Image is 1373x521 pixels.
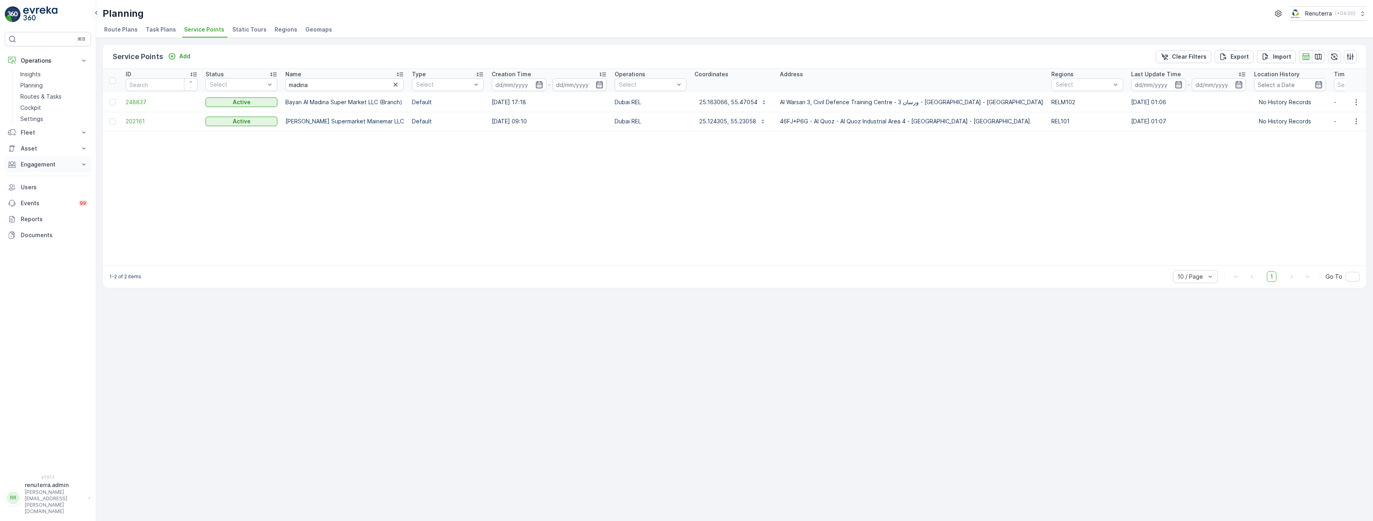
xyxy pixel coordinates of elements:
img: logo_light-DOdMpM7g.png [23,6,57,22]
p: Select [416,81,471,89]
p: 25.124305, 55.23058 [699,117,756,125]
button: Asset [5,141,91,156]
p: Active [233,98,251,106]
span: Geomaps [305,26,332,34]
p: Type [412,70,426,78]
p: Export [1231,53,1249,61]
input: Search [126,78,198,91]
p: - [1187,80,1190,89]
p: Import [1273,53,1291,61]
p: 1-2 of 2 items [109,273,141,280]
p: Operations [615,70,645,78]
input: Search [285,78,404,91]
p: Engagement [21,160,75,168]
p: Regions [1051,70,1074,78]
p: Documents [21,231,88,239]
p: Dubai REL [615,98,686,106]
p: 46FJ+P6G - Al Quoz - Al Quoz Industrial Area 4 - [GEOGRAPHIC_DATA] - [GEOGRAPHIC_DATA] [780,117,1043,125]
p: Planning [20,81,43,89]
button: Active [206,117,277,126]
p: Time Window [1334,70,1372,78]
span: Route Plans [104,26,138,34]
p: Last Update Time [1131,70,1181,78]
span: 1 [1267,271,1276,282]
p: Renuterra [1305,10,1332,18]
span: Task Plans [146,26,176,34]
p: Planning [103,7,144,20]
button: Add [165,52,194,61]
p: Reports [21,215,88,223]
p: No History Records [1259,117,1321,125]
p: renuterra.admin [25,481,85,489]
p: [PERSON_NAME] Supermarket Mainemar LLC [285,117,404,125]
button: Renuterra(+04:00) [1290,6,1367,21]
button: 25.124305, 55.23058 [694,115,771,128]
p: Routes & Tasks [20,93,61,101]
img: Screenshot_2024-07-26_at_13.33.01.png [1290,9,1302,18]
span: Go To [1326,273,1342,281]
p: Default [412,117,484,125]
button: 25.163066, 55.47054 [694,96,772,109]
p: Settings [20,115,43,123]
p: [PERSON_NAME][EMAIL_ADDRESS][PERSON_NAME][DOMAIN_NAME] [25,489,85,515]
a: Routes & Tasks [17,91,91,102]
p: Insights [20,70,41,78]
input: dd/mm/yyyy [552,78,607,91]
button: Operations [5,53,91,69]
span: Static Tours [232,26,267,34]
a: Events99 [5,195,91,211]
p: ID [126,70,131,78]
p: Clear Filters [1172,53,1207,61]
td: [DATE] 17:18 [488,93,611,112]
span: Regions [275,26,297,34]
div: Toggle Row Selected [109,99,116,105]
button: Fleet [5,125,91,141]
a: 202161 [126,117,198,125]
p: Creation Time [492,70,531,78]
p: Dubai REL [615,117,686,125]
p: Fleet [21,129,75,137]
p: Events [21,199,73,207]
p: Address [780,70,803,78]
p: Location History [1254,70,1300,78]
a: Settings [17,113,91,125]
p: Select [619,81,674,89]
p: 99 [80,200,86,206]
p: ( +04:00 ) [1335,10,1355,17]
p: Service Points [113,51,163,62]
input: dd/mm/yyyy [492,78,546,91]
button: Import [1257,50,1296,63]
a: Planning [17,80,91,91]
p: Status [206,70,224,78]
span: 248837 [126,98,198,106]
p: Active [233,117,251,125]
a: Users [5,179,91,195]
img: logo [5,6,21,22]
td: [DATE] 01:07 [1127,112,1250,131]
button: Active [206,97,277,107]
p: - [548,80,551,89]
a: Reports [5,211,91,227]
input: Select a Date [1254,78,1326,91]
span: Service Points [184,26,224,34]
p: REL101 [1051,117,1123,125]
p: 25.163066, 55.47054 [699,98,758,106]
input: dd/mm/yyyy [1192,78,1246,91]
p: Asset [21,145,75,153]
div: RR [7,491,20,504]
p: Cockpit [20,104,41,112]
p: Al Warsan 3, Civil Defence Training Centre - ورسان 3 - [GEOGRAPHIC_DATA] - [GEOGRAPHIC_DATA] [780,98,1043,106]
p: Name [285,70,301,78]
button: RRrenuterra.admin[PERSON_NAME][EMAIL_ADDRESS][PERSON_NAME][DOMAIN_NAME] [5,481,91,515]
p: Coordinates [694,70,728,78]
p: Users [21,183,88,191]
p: Select [210,81,265,89]
p: No History Records [1259,98,1321,106]
p: ⌘B [77,36,85,42]
p: Default [412,98,484,106]
td: [DATE] 01:06 [1127,93,1250,112]
div: Toggle Row Selected [109,118,116,125]
td: [DATE] 09:10 [488,112,611,131]
a: Insights [17,69,91,80]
